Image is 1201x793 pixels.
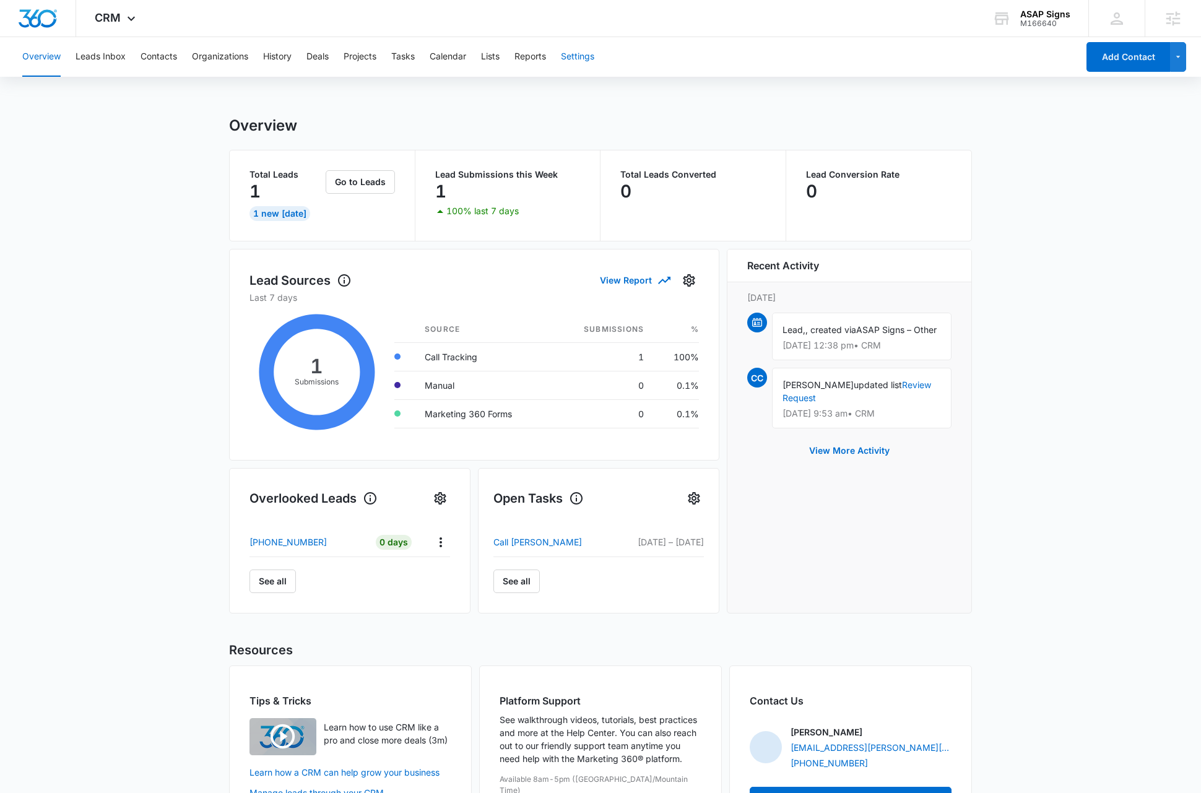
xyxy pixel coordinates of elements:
[22,37,61,77] button: Overview
[446,207,519,215] p: 100% last 7 days
[654,316,699,343] th: %
[229,116,297,135] h1: Overview
[229,641,972,659] h2: Resources
[552,399,654,428] td: 0
[791,741,952,754] a: [EMAIL_ADDRESS][PERSON_NAME][DOMAIN_NAME]
[614,535,704,548] p: [DATE] – [DATE]
[431,532,450,552] button: Actions
[481,37,500,77] button: Lists
[552,342,654,371] td: 1
[306,37,329,77] button: Deals
[1086,42,1170,72] button: Add Contact
[1020,9,1070,19] div: account name
[192,37,248,77] button: Organizations
[552,371,654,399] td: 0
[249,766,451,779] a: Learn how a CRM can help grow your business
[249,693,451,708] h2: Tips & Tricks
[514,37,546,77] button: Reports
[797,436,902,466] button: View More Activity
[620,181,631,201] p: 0
[493,535,614,550] a: Call [PERSON_NAME]
[500,713,701,765] p: See walkthrough videos, tutorials, best practices and more at the Help Center. You can also reach...
[95,11,121,24] span: CRM
[249,181,261,201] p: 1
[747,258,819,273] h6: Recent Activity
[679,271,699,290] button: Settings
[805,324,856,335] span: , created via
[76,37,126,77] button: Leads Inbox
[747,368,767,388] span: CC
[141,37,177,77] button: Contacts
[415,316,552,343] th: Source
[654,371,699,399] td: 0.1%
[391,37,415,77] button: Tasks
[493,489,584,508] h1: Open Tasks
[1020,19,1070,28] div: account id
[435,181,446,201] p: 1
[493,570,540,593] a: See all
[435,170,581,179] p: Lead Submissions this Week
[376,535,412,550] div: 0 Days
[791,756,868,769] a: [PHONE_NUMBER]
[249,170,323,179] p: Total Leads
[750,693,952,708] h2: Contact Us
[552,316,654,343] th: Submissions
[344,37,376,77] button: Projects
[856,324,937,335] span: ASAP Signs – Other
[854,379,902,390] span: updated list
[806,170,952,179] p: Lead Conversion Rate
[415,399,552,428] td: Marketing 360 Forms
[415,371,552,399] td: Manual
[415,342,552,371] td: Call Tracking
[324,721,451,747] p: Learn how to use CRM like a pro and close more deals (3m)
[249,718,316,755] img: Learn how to use CRM like a pro and close more deals (3m)
[249,291,699,304] p: Last 7 days
[783,379,854,390] span: [PERSON_NAME]
[561,37,594,77] button: Settings
[500,693,701,708] h2: Platform Support
[326,176,395,187] a: Go to Leads
[263,37,292,77] button: History
[783,341,941,350] p: [DATE] 12:38 pm • CRM
[783,324,805,335] span: Lead,
[806,181,817,201] p: 0
[326,170,395,194] button: Go to Leads
[249,535,327,548] p: [PHONE_NUMBER]
[750,731,782,763] img: Austin Hunt
[600,269,669,291] button: View Report
[249,535,366,548] a: [PHONE_NUMBER]
[783,409,941,418] p: [DATE] 9:53 am • CRM
[249,206,310,221] div: 1 New [DATE]
[620,170,766,179] p: Total Leads Converted
[654,342,699,371] td: 100%
[430,488,450,508] button: Settings
[430,37,466,77] button: Calendar
[249,570,296,593] button: See all
[249,489,378,508] h1: Overlooked Leads
[249,271,352,290] h1: Lead Sources
[654,399,699,428] td: 0.1%
[747,291,952,304] p: [DATE]
[791,726,862,739] p: [PERSON_NAME]
[684,488,704,508] button: Settings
